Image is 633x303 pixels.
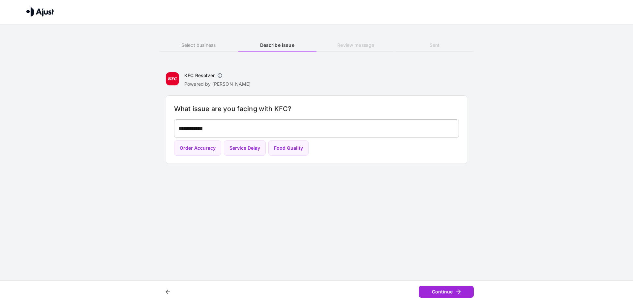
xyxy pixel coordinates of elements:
[174,104,459,114] h6: What issue are you facing with KFC?
[395,42,474,49] h6: Sent
[224,140,266,156] button: Service Delay
[159,42,238,49] h6: Select business
[238,42,316,49] h6: Describe issue
[419,286,474,298] button: Continue
[174,140,221,156] button: Order Accuracy
[316,42,395,49] h6: Review message
[184,81,251,87] p: Powered by [PERSON_NAME]
[184,72,215,79] h6: KFC Resolver
[166,72,179,85] img: KFC
[26,7,54,16] img: Ajust
[268,140,309,156] button: Food Quality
